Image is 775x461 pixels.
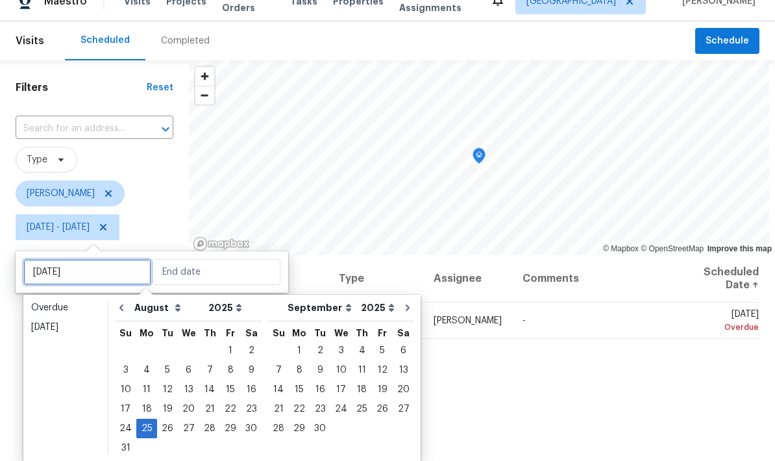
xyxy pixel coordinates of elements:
[641,244,704,253] a: OpenStreetMap
[178,419,199,438] div: Wed Aug 27 2025
[689,310,759,334] span: [DATE]
[393,380,414,399] div: Sat Sep 20 2025
[372,399,393,419] div: Fri Sep 26 2025
[204,329,216,338] abbr: Thursday
[241,380,262,399] div: 16
[314,329,326,338] abbr: Tuesday
[199,419,220,438] div: Thu Aug 28 2025
[220,419,241,438] div: 29
[199,399,220,419] div: Thu Aug 21 2025
[241,380,262,399] div: Sat Aug 16 2025
[31,301,100,314] div: Overdue
[136,360,157,380] div: Mon Aug 04 2025
[706,33,749,49] span: Schedule
[372,341,393,360] div: Fri Sep 05 2025
[241,419,262,438] div: Sat Aug 30 2025
[80,34,130,47] div: Scheduled
[707,244,772,253] a: Improve this map
[352,400,372,418] div: 25
[330,380,352,399] div: Wed Sep 17 2025
[352,361,372,379] div: 11
[115,361,136,379] div: 3
[157,399,178,419] div: Tue Aug 19 2025
[220,360,241,380] div: Fri Aug 08 2025
[289,399,310,419] div: Mon Sep 22 2025
[310,399,330,419] div: Tue Sep 23 2025
[162,329,173,338] abbr: Tuesday
[310,360,330,380] div: Tue Sep 09 2025
[330,341,352,360] div: Wed Sep 03 2025
[289,342,310,360] div: 1
[268,361,289,379] div: 7
[268,419,289,438] div: 28
[115,380,136,399] div: Sun Aug 10 2025
[372,361,393,379] div: 12
[289,361,310,379] div: 8
[136,419,157,438] div: 25
[27,153,47,166] span: Type
[178,400,199,418] div: 20
[423,255,512,303] th: Assignee
[512,255,679,303] th: Comments
[310,361,330,379] div: 9
[330,361,352,379] div: 10
[330,360,352,380] div: Wed Sep 10 2025
[220,400,241,418] div: 22
[352,341,372,360] div: Thu Sep 04 2025
[199,360,220,380] div: Thu Aug 07 2025
[23,259,151,285] input: Sat, Jan 01
[372,380,393,399] div: Fri Sep 19 2025
[268,419,289,438] div: Sun Sep 28 2025
[140,329,154,338] abbr: Monday
[289,400,310,418] div: 22
[310,419,330,438] div: 30
[115,360,136,380] div: Sun Aug 03 2025
[289,419,310,438] div: Mon Sep 29 2025
[310,342,330,360] div: 2
[199,380,220,399] div: 14
[16,119,137,139] input: Search for an address...
[136,419,157,438] div: Mon Aug 25 2025
[193,236,250,251] a: Mapbox homepage
[195,86,214,105] button: Zoom out
[115,400,136,418] div: 17
[27,221,90,234] span: [DATE] - [DATE]
[241,341,262,360] div: Sat Aug 02 2025
[289,380,310,399] div: Mon Sep 15 2025
[689,321,759,334] div: Overdue
[268,380,289,399] div: 14
[31,321,100,334] div: [DATE]
[289,419,310,438] div: 29
[378,329,387,338] abbr: Friday
[393,360,414,380] div: Sat Sep 13 2025
[241,342,262,360] div: 2
[182,329,196,338] abbr: Wednesday
[352,342,372,360] div: 4
[220,399,241,419] div: Fri Aug 22 2025
[199,380,220,399] div: Thu Aug 14 2025
[136,361,157,379] div: 4
[115,419,136,438] div: 24
[603,244,639,253] a: Mapbox
[220,341,241,360] div: Fri Aug 01 2025
[157,380,178,399] div: 12
[178,380,199,399] div: Wed Aug 13 2025
[434,316,502,325] span: [PERSON_NAME]
[397,329,410,338] abbr: Saturday
[398,295,417,321] button: Go to next month
[199,400,220,418] div: 21
[115,419,136,438] div: Sun Aug 24 2025
[289,360,310,380] div: Mon Sep 08 2025
[393,361,414,379] div: 13
[115,439,136,457] div: 31
[393,400,414,418] div: 27
[161,34,210,47] div: Completed
[245,329,258,338] abbr: Saturday
[695,28,759,55] button: Schedule
[330,342,352,360] div: 3
[157,419,178,438] div: Tue Aug 26 2025
[131,298,205,318] select: Month
[178,360,199,380] div: Wed Aug 06 2025
[205,298,245,318] select: Year
[289,341,310,360] div: Mon Sep 01 2025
